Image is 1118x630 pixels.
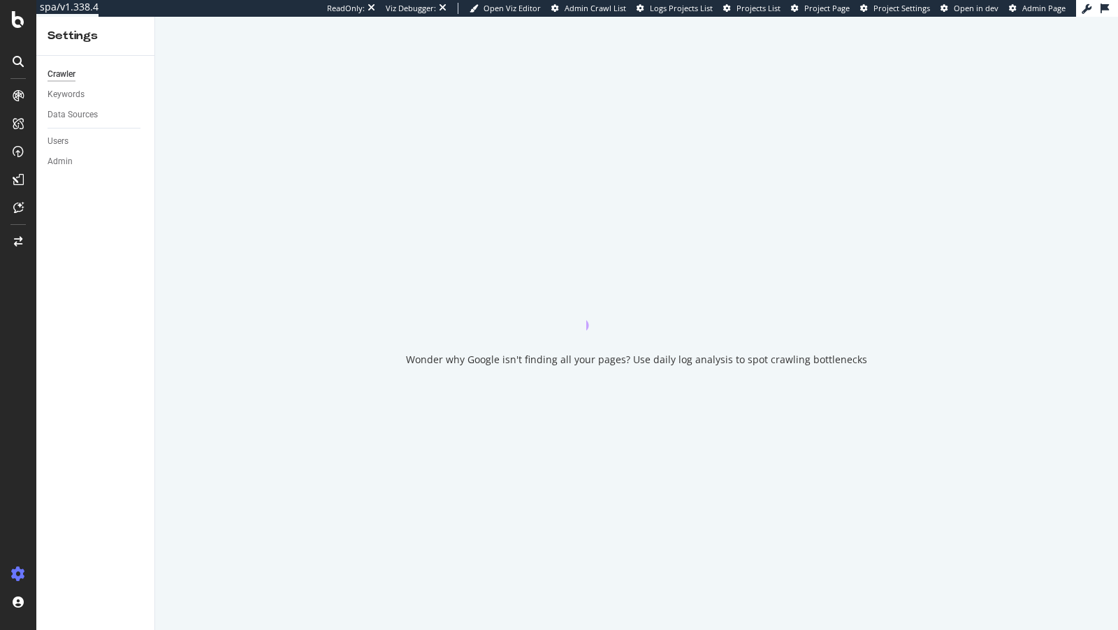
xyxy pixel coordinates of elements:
[386,3,436,14] div: Viz Debugger:
[565,3,626,13] span: Admin Crawl List
[637,3,713,14] a: Logs Projects List
[723,3,781,14] a: Projects List
[804,3,850,13] span: Project Page
[941,3,999,14] a: Open in dev
[327,3,365,14] div: ReadOnly:
[48,108,98,122] div: Data Sources
[48,87,145,102] a: Keywords
[791,3,850,14] a: Project Page
[48,134,145,149] a: Users
[860,3,930,14] a: Project Settings
[470,3,541,14] a: Open Viz Editor
[1022,3,1066,13] span: Admin Page
[586,280,687,330] div: animation
[736,3,781,13] span: Projects List
[48,154,73,169] div: Admin
[1009,3,1066,14] a: Admin Page
[551,3,626,14] a: Admin Crawl List
[650,3,713,13] span: Logs Projects List
[48,67,75,82] div: Crawler
[48,154,145,169] a: Admin
[954,3,999,13] span: Open in dev
[48,134,68,149] div: Users
[48,108,145,122] a: Data Sources
[484,3,541,13] span: Open Viz Editor
[48,28,143,44] div: Settings
[48,67,145,82] a: Crawler
[406,353,867,367] div: Wonder why Google isn't finding all your pages? Use daily log analysis to spot crawling bottlenecks
[48,87,85,102] div: Keywords
[873,3,930,13] span: Project Settings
